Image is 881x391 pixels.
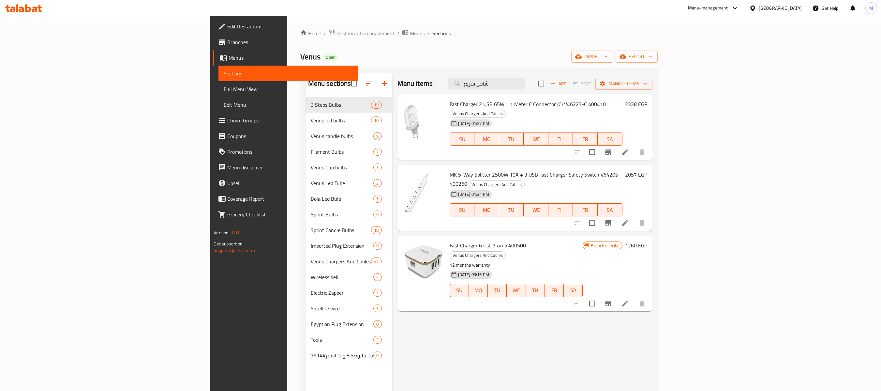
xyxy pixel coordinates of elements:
[499,203,524,216] button: TU
[634,215,650,231] button: delete
[600,215,616,231] button: Branch-specific-item
[455,272,492,278] span: [DATE] 03:19 PM
[600,144,616,160] button: Branch-specific-item
[450,170,618,189] span: MK 5-Way Splitter 2500W 10A + 3 USB Fast Charger Safety Switch V6420S 400260
[373,289,381,297] div: items
[621,219,629,227] a: Edit menu item
[374,164,381,171] span: 3
[227,195,352,203] span: Coverage Report
[548,203,573,216] button: TH
[377,76,392,91] button: Add section
[311,211,374,218] span: Sprint Bulbs
[371,226,381,234] div: items
[311,117,371,124] span: Venus led bulbs
[361,76,377,91] span: Sort sections
[311,320,374,328] span: Egyptian Plug Extension
[311,273,374,281] span: Wireless bell
[509,286,523,295] span: WE
[227,23,352,30] span: Edit Restaurant
[311,195,374,203] span: Bola Led Bulb
[227,117,352,124] span: Choice Groups
[469,181,524,188] span: Venus Chargers And Cables
[469,180,525,188] div: Venus Chargers And Cables
[625,100,647,109] h6: 2338 EGP
[306,348,392,363] div: لمبه سبرينت قلاوظ8.5 وات اصفر751440
[371,102,381,108] span: 19
[311,164,374,171] span: Venus Cup bulbs
[311,242,374,250] span: Imported Plug Extension
[374,321,381,327] span: 0
[450,99,606,109] span: Fast Charger 2 USB 65W + 1 Meter C Connector (C) V4622S-C 400410
[688,4,728,12] div: Menu-management
[371,258,381,265] span: 44
[474,203,499,216] button: MO
[600,134,620,144] span: SA
[450,133,474,146] button: SU
[227,211,352,218] span: Grocery Checklist
[306,301,392,316] div: Satellite wire3
[311,305,374,312] span: Satellite wire
[329,29,395,38] a: Restaurants management
[214,240,244,248] span: Get support on:
[453,134,472,144] span: SU
[306,160,392,175] div: Venus Cup bulbs3
[213,50,357,66] a: Menus
[227,148,352,156] span: Promotions
[432,29,451,37] span: Sections
[571,51,613,63] button: import
[576,53,608,61] span: import
[488,284,507,297] button: TU
[213,160,357,175] a: Menu disclaimer
[507,284,526,297] button: WE
[306,144,392,160] div: Filament Bulbs2
[588,242,622,249] span: Branch specific
[450,284,469,297] button: SU
[311,101,371,109] span: 3 Steps Bulbs
[450,110,506,118] div: Venus Chargers And Cables
[374,196,381,202] span: 5
[373,164,381,171] div: items
[453,286,466,295] span: SU
[427,29,430,37] li: /
[227,164,352,171] span: Menu disclaimer
[374,305,381,312] span: 3
[397,29,399,37] li: /
[306,238,392,254] div: Imported Plug Extension9
[371,258,381,265] div: items
[759,5,802,12] div: [GEOGRAPHIC_DATA]
[374,337,381,343] span: 3
[524,133,548,146] button: WE
[450,252,505,259] span: Venus Chargers And Cables
[575,205,595,215] span: FR
[306,316,392,332] div: Egyptian Plug Extension0
[306,285,392,301] div: Electric Zapper1
[621,53,652,61] span: export
[529,286,542,295] span: TH
[585,297,599,310] span: Select to update
[373,305,381,312] div: items
[213,128,357,144] a: Coupons
[502,134,521,144] span: TU
[450,110,505,117] span: Venus Chargers And Cables
[598,133,622,146] button: SA
[374,290,381,296] span: 1
[214,228,230,237] span: Version:
[371,117,381,124] span: 10
[311,289,374,297] div: Electric Zapper
[450,241,526,250] span: Fast Charger 6 Usb 7 Amp 400500
[621,148,629,156] a: Edit menu item
[306,222,392,238] div: Sprint Candle Bulbs10
[371,117,381,124] div: items
[224,70,352,77] span: Sections
[566,286,580,295] span: SA
[336,29,395,37] span: Restaurants management
[213,113,357,128] a: Choice Groups
[371,101,381,109] div: items
[231,228,241,237] span: 1.0.0
[374,211,381,218] span: 6
[224,101,352,109] span: Edit Menu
